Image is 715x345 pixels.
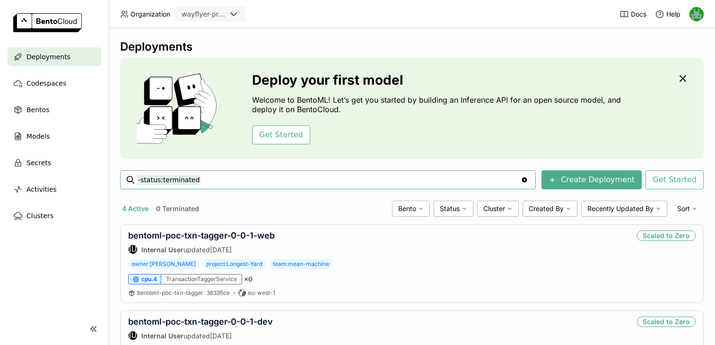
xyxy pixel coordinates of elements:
a: bentoml-poc-txn-tagger-0-0-1-web [128,230,275,240]
img: logo [13,13,82,32]
div: Sort [671,201,704,217]
div: IU [129,245,137,254]
div: Help [655,9,680,19]
button: Get Started [252,125,310,144]
button: Get Started [645,170,704,189]
span: Created By [529,204,564,213]
div: wayflyer-prod [182,9,226,19]
span: bentoml-poc-txn-tagger 36335ce [137,289,230,296]
div: Scaled to Zero [637,317,696,327]
div: updated [128,331,273,340]
a: Codespaces [8,74,101,93]
a: Bentos [8,100,101,119]
div: Recently Updated By [581,201,667,217]
a: Deployments [8,47,101,66]
div: IU [129,331,137,340]
span: Codespaces [26,78,66,89]
a: Activities [8,180,101,199]
span: Help [666,10,680,18]
span: [DATE] [210,332,232,340]
a: bentoml-poc-txn-tagger-0-0-1-dev [128,317,273,327]
span: Docs [631,10,646,18]
div: TransactionTaggerService [161,274,242,284]
span: Sort [677,204,690,213]
h3: Deploy your first model [252,72,626,88]
div: Internal User [128,245,138,254]
span: [DATE] [210,246,232,254]
svg: Clear value [521,176,528,184]
div: updated [128,245,275,254]
span: Cluster [483,204,505,213]
strong: Internal User [141,246,183,254]
strong: Internal User [141,332,183,340]
img: cover onboarding [128,73,229,144]
span: Deployments [26,51,70,62]
div: Created By [523,201,577,217]
div: Cluster [477,201,519,217]
button: Create Deployment [541,170,642,189]
button: 0 Terminated [154,203,201,215]
input: Selected wayflyer-prod. [227,10,228,19]
span: Models [26,131,50,142]
span: Recently Updated By [587,204,654,213]
span: : [204,289,206,296]
span: project:Longest-Yard [203,259,266,269]
div: Status [434,201,473,217]
button: 4 Active [120,203,150,215]
a: Secrets [8,153,101,172]
img: Sean Hickey [689,7,704,21]
span: owner:[PERSON_NAME] [128,259,199,269]
span: × 0 [244,275,253,283]
span: Status [440,204,460,213]
span: Activities [26,184,57,195]
a: Models [8,127,101,146]
span: Bento [398,204,416,213]
div: Scaled to Zero [637,230,696,241]
div: Deployments [120,40,704,54]
a: bentoml-poc-txn-tagger:36335ce [137,289,230,297]
div: Bento [392,201,430,217]
span: Clusters [26,210,53,221]
span: eu-west-1 [248,289,275,297]
span: cpu.4 [141,275,157,283]
p: Welcome to BentoML! Let’s get you started by building an Inference API for an open source model, ... [252,95,626,114]
div: Internal User [128,331,138,340]
span: Bentos [26,104,49,115]
span: Organization [131,10,170,18]
a: Docs [619,9,646,19]
span: team:mean-machine [270,259,332,269]
input: Search [137,172,521,187]
a: Clusters [8,206,101,225]
span: Secrets [26,157,51,168]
